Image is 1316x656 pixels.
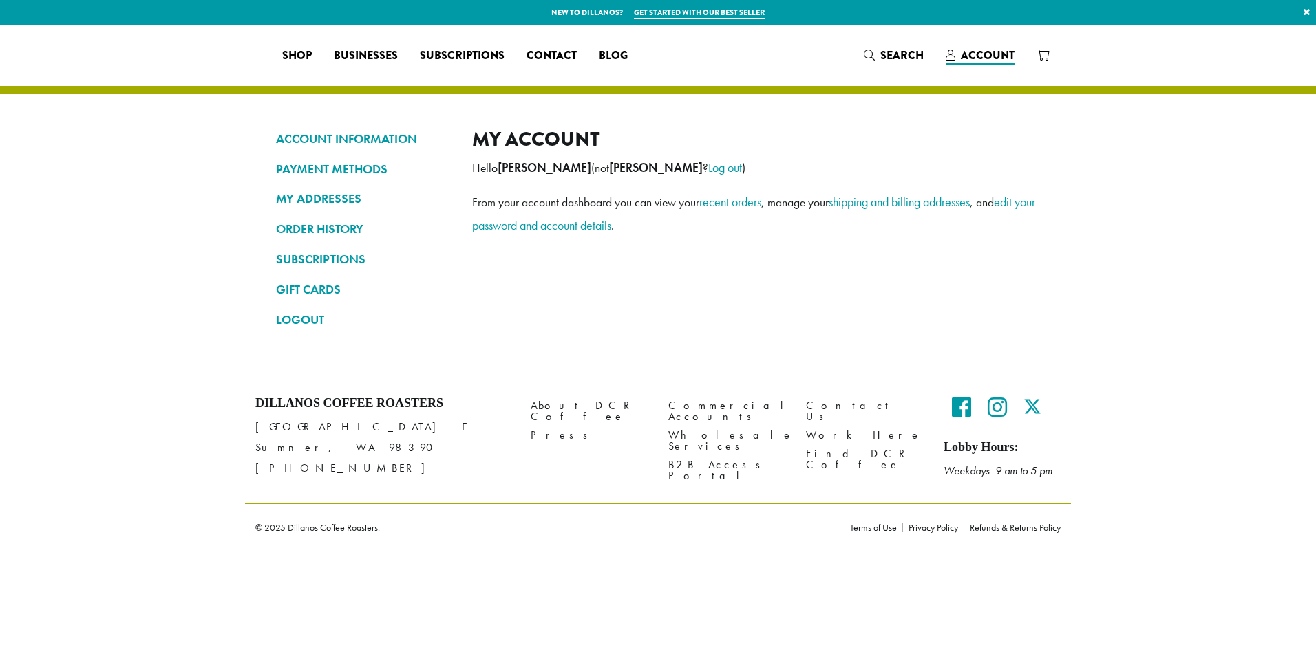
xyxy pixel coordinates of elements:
[699,194,761,210] a: recent orders
[708,160,742,175] a: Log out
[806,445,923,474] a: Find DCR Coffee
[276,248,452,271] a: SUBSCRIPTIONS
[276,127,452,342] nav: Account pages
[271,45,323,67] a: Shop
[531,396,648,426] a: About DCR Coffee
[472,190,1040,237] p: From your account dashboard you can view your , manage your , and .
[668,456,785,485] a: B2B Access Portal
[472,127,1040,151] h2: My account
[902,523,964,532] a: Privacy Policy
[944,440,1061,455] h5: Lobby Hours:
[472,156,1040,179] p: Hello (not ? )
[634,7,765,19] a: Get started with our best seller
[498,160,591,175] strong: [PERSON_NAME]
[668,426,785,456] a: Wholesale Services
[276,187,452,210] a: MY ADDRESSES
[531,426,648,445] a: Press
[850,523,902,532] a: Terms of Use
[255,523,829,532] p: © 2025 Dillanos Coffee Roasters.
[276,127,452,151] a: ACCOUNT INFORMATION
[853,44,935,67] a: Search
[276,278,452,301] a: GIFT CARDS
[255,417,510,479] p: [GEOGRAPHIC_DATA] E Sumner, WA 98390 [PHONE_NUMBER]
[609,160,703,175] strong: [PERSON_NAME]
[961,47,1015,63] span: Account
[944,463,1052,478] em: Weekdays 9 am to 5 pm
[806,396,923,426] a: Contact Us
[527,47,577,65] span: Contact
[282,47,312,65] span: Shop
[276,308,452,331] a: LOGOUT
[420,47,505,65] span: Subscriptions
[276,157,452,181] a: PAYMENT METHODS
[806,426,923,445] a: Work Here
[255,396,510,411] h4: Dillanos Coffee Roasters
[334,47,398,65] span: Businesses
[276,217,452,241] a: ORDER HISTORY
[668,396,785,426] a: Commercial Accounts
[964,523,1061,532] a: Refunds & Returns Policy
[880,47,924,63] span: Search
[599,47,628,65] span: Blog
[829,194,970,210] a: shipping and billing addresses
